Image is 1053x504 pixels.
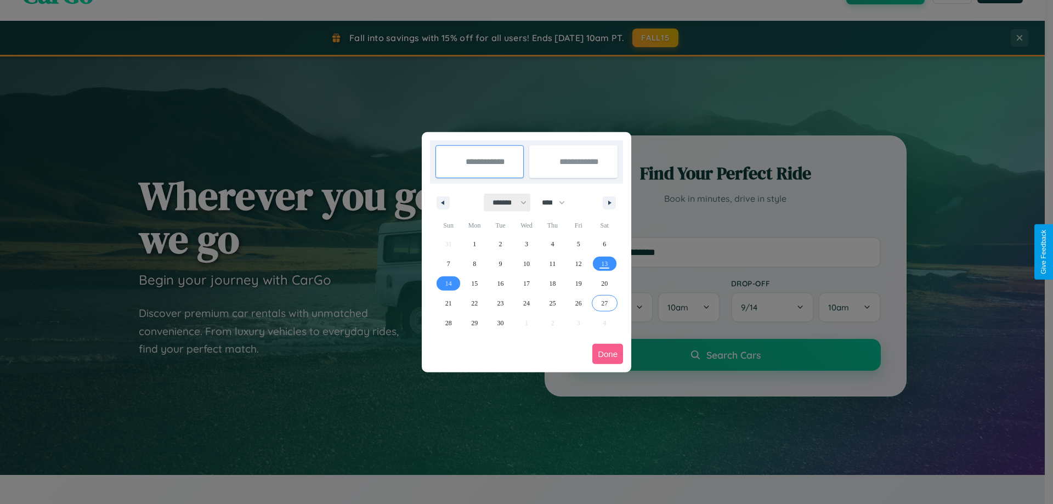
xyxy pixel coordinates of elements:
[461,234,487,254] button: 1
[471,313,478,333] span: 29
[540,293,565,313] button: 25
[565,254,591,274] button: 12
[435,274,461,293] button: 14
[592,254,618,274] button: 13
[523,274,530,293] span: 17
[575,274,582,293] span: 19
[1040,230,1048,274] div: Give Feedback
[523,293,530,313] span: 24
[592,293,618,313] button: 27
[601,254,608,274] span: 13
[525,234,528,254] span: 3
[445,293,452,313] span: 21
[565,217,591,234] span: Fri
[435,293,461,313] button: 21
[592,234,618,254] button: 6
[445,313,452,333] span: 28
[473,234,476,254] span: 1
[461,217,487,234] span: Mon
[461,293,487,313] button: 22
[471,293,478,313] span: 22
[488,313,513,333] button: 30
[540,254,565,274] button: 11
[592,274,618,293] button: 20
[513,274,539,293] button: 17
[549,274,556,293] span: 18
[445,274,452,293] span: 14
[435,254,461,274] button: 7
[488,293,513,313] button: 23
[577,234,580,254] span: 5
[575,293,582,313] span: 26
[513,254,539,274] button: 10
[435,217,461,234] span: Sun
[603,234,606,254] span: 6
[565,234,591,254] button: 5
[551,234,554,254] span: 4
[540,274,565,293] button: 18
[513,293,539,313] button: 24
[471,274,478,293] span: 15
[513,217,539,234] span: Wed
[497,313,504,333] span: 30
[488,274,513,293] button: 16
[488,217,513,234] span: Tue
[550,254,556,274] span: 11
[523,254,530,274] span: 10
[435,313,461,333] button: 28
[540,217,565,234] span: Thu
[497,274,504,293] span: 16
[461,274,487,293] button: 15
[565,293,591,313] button: 26
[488,234,513,254] button: 2
[461,313,487,333] button: 29
[601,293,608,313] span: 27
[592,344,623,364] button: Done
[461,254,487,274] button: 8
[488,254,513,274] button: 9
[499,254,502,274] span: 9
[565,274,591,293] button: 19
[549,293,556,313] span: 25
[499,234,502,254] span: 2
[473,254,476,274] span: 8
[540,234,565,254] button: 4
[601,274,608,293] span: 20
[575,254,582,274] span: 12
[513,234,539,254] button: 3
[592,217,618,234] span: Sat
[497,293,504,313] span: 23
[447,254,450,274] span: 7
